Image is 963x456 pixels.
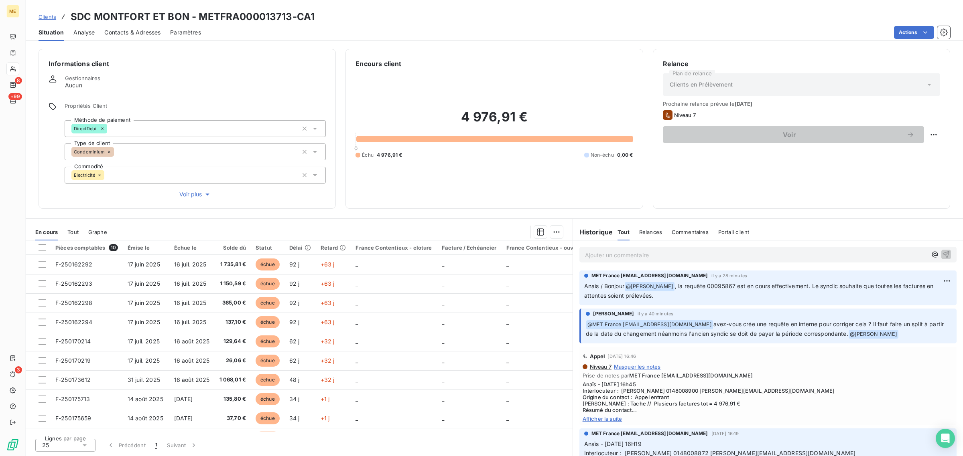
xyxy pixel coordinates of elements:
[442,338,444,345] span: _
[321,357,335,364] span: +32 j
[8,93,22,100] span: +99
[356,376,358,383] span: _
[174,415,193,422] span: [DATE]
[583,372,953,379] span: Prise de notes par
[74,149,105,154] span: Condominium
[128,395,163,402] span: 14 août 2025
[591,430,708,437] span: MET France [EMAIL_ADDRESS][DOMAIN_NAME]
[362,151,374,159] span: Échu
[174,299,207,306] span: 16 juil. 2025
[718,229,749,235] span: Portail client
[55,376,91,383] span: F-250173612
[128,319,160,325] span: 17 juin 2025
[506,261,509,268] span: _
[442,395,444,402] span: _
[356,357,358,364] span: _
[936,429,955,448] div: Open Intercom Messenger
[591,272,708,279] span: MET France [EMAIL_ADDRESS][DOMAIN_NAME]
[55,415,91,422] span: F-250175659
[128,376,160,383] span: 31 juil. 2025
[49,59,326,69] h6: Informations client
[104,172,111,179] input: Ajouter une valeur
[356,109,633,133] h2: 4 976,91 €
[356,261,358,268] span: _
[219,244,246,251] div: Solde dû
[672,229,709,235] span: Commentaires
[65,81,82,89] span: Aucun
[321,299,335,306] span: +63 j
[128,261,160,268] span: 17 juin 2025
[590,353,605,359] span: Appel
[35,229,58,235] span: En cours
[586,321,946,337] span: avez-vous crée une requête en interne pour corriger cela ? Il faut faire un split à partir de la ...
[71,10,315,24] h3: SDC MONTFORT ET BON - METFRA000013713-CA1
[219,260,246,268] span: 1 735,81 €
[128,299,160,306] span: 17 juin 2025
[672,131,906,138] span: Voir
[356,280,358,287] span: _
[39,13,56,21] a: Clients
[174,261,207,268] span: 16 juil. 2025
[506,319,509,325] span: _
[638,311,674,316] span: il y a 40 minutes
[289,395,300,402] span: 34 j
[711,273,748,278] span: il y a 28 minutes
[74,173,95,178] span: Électricité
[289,319,300,325] span: 92 j
[65,75,100,81] span: Gestionnaires
[65,103,326,114] span: Propriétés Client
[55,244,118,251] div: Pièces comptables
[39,28,64,36] span: Situation
[356,299,358,306] span: _
[174,280,207,287] span: 16 juil. 2025
[735,101,753,107] span: [DATE]
[174,338,210,345] span: 16 août 2025
[256,335,280,347] span: échue
[219,299,246,307] span: 365,00 €
[617,151,633,159] span: 0,00 €
[663,101,940,107] span: Prochaine relance prévue le
[849,330,898,339] span: @ [PERSON_NAME]
[321,376,335,383] span: +32 j
[629,372,753,379] span: MET France [EMAIL_ADDRESS][DOMAIN_NAME]
[88,229,107,235] span: Graphe
[256,316,280,328] span: échue
[625,282,675,291] span: @ [PERSON_NAME]
[128,280,160,287] span: 17 juin 2025
[219,318,246,326] span: 137,10 €
[256,258,280,270] span: échue
[321,244,346,251] div: Retard
[42,441,49,449] span: 25
[55,280,93,287] span: F-250162293
[289,299,300,306] span: 92 j
[114,148,120,155] input: Ajouter une valeur
[506,395,509,402] span: _
[583,416,953,422] span: Afficher la suite
[6,5,19,18] div: ME
[442,319,444,325] span: _
[506,357,509,364] span: _
[219,280,246,288] span: 1 150,59 €
[219,376,246,384] span: 1 068,01 €
[15,366,22,373] span: 3
[6,438,19,451] img: Logo LeanPay
[55,299,93,306] span: F-250162298
[711,431,739,436] span: [DATE] 16:19
[583,381,953,413] span: Anaïs - [DATE] 16h45 Interlocuteur : [PERSON_NAME] 0148008900 [PERSON_NAME][EMAIL_ADDRESS][DOMAIN...
[39,14,56,20] span: Clients
[589,363,612,370] span: Niveau 7
[256,393,280,405] span: échue
[289,357,300,364] span: 62 j
[128,415,163,422] span: 14 août 2025
[289,376,300,383] span: 48 j
[506,376,509,383] span: _
[442,261,444,268] span: _
[289,338,300,345] span: 62 j
[174,244,210,251] div: Échue le
[506,415,509,422] span: _
[256,278,280,290] span: échue
[584,282,624,289] span: Anais / Bonjour
[321,319,335,325] span: +63 j
[442,357,444,364] span: _
[65,190,326,199] button: Voir plus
